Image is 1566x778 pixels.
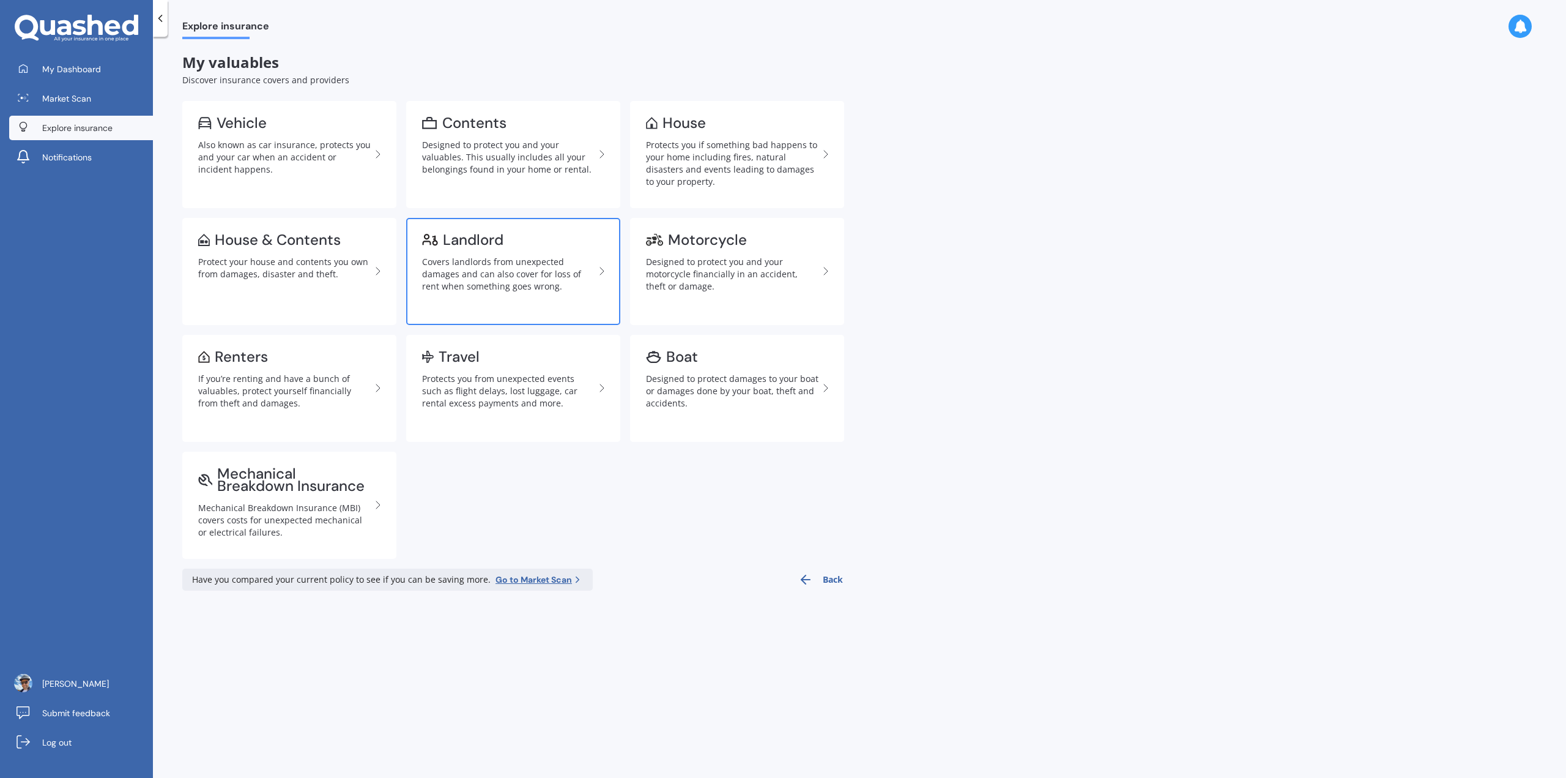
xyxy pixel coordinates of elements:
div: Landlord [443,234,503,246]
a: BoatDesigned to protect damages to your boat or damages done by your boat, theft and accidents. [630,335,844,442]
span: Explore insurance [182,20,269,37]
div: Covers landlords from unexpected damages and can also cover for loss of rent when something goes ... [422,256,595,293]
a: [PERSON_NAME] [9,671,153,696]
span: My Dashboard [42,63,101,75]
div: Travel [439,351,480,363]
a: House & ContentsProtect your house and contents you own from damages, disaster and theft. [182,218,396,325]
div: Renters [215,351,268,363]
span: Submit feedback [42,707,110,719]
a: HouseProtects you if something bad happens to your home including fires, natural disasters and ev... [630,101,844,208]
a: TravelProtects you from unexpected events such as flight delays, lost luggage, car rental excess ... [406,335,620,442]
span: Go to Market Scan [495,574,572,586]
div: Protects you from unexpected events such as flight delays, lost luggage, car rental excess paymen... [422,373,595,410]
div: If you’re renting and have a bunch of valuables, protect yourself financially from theft and dama... [198,373,371,410]
a: Explore insurance [9,116,153,140]
span: Market Scan [42,92,91,105]
a: LandlordCovers landlords from unexpected damages and can also cover for loss of rent when somethi... [406,218,620,325]
div: Mechanical Breakdown Insurance [217,468,371,492]
span: [PERSON_NAME] [42,678,109,690]
div: Designed to protect damages to your boat or damages done by your boat, theft and accidents. [646,373,818,410]
div: Protect your house and contents you own from damages, disaster and theft. [198,256,371,280]
div: House & Contents [215,234,341,246]
a: MotorcycleDesigned to protect you and your motorcycle financially in an accident, theft or damage. [630,218,844,325]
div: Motorcycle [668,234,747,246]
div: Also known as car insurance, protects you and your car when an accident or incident happens. [198,139,371,176]
a: Market Scan [9,86,153,111]
div: Designed to protect you and your valuables. This usually includes all your belongings found in yo... [422,139,595,176]
span: My valuables [182,52,279,72]
div: Designed to protect you and your motorcycle financially in an accident, theft or damage. [646,256,818,293]
div: Protects you if something bad happens to your home including fires, natural disasters and events ... [646,139,818,188]
a: Go to Market Scan [495,574,583,586]
div: Have you compared your current policy to see if you can be saving more. [182,569,593,591]
a: VehicleAlso known as car insurance, protects you and your car when an accident or incident happens. [182,101,396,208]
span: Notifications [42,151,92,163]
a: ContentsDesigned to protect you and your valuables. This usually includes all your belongings fou... [406,101,620,208]
a: Log out [9,730,153,755]
a: RentersIf you’re renting and have a bunch of valuables, protect yourself financially from theft a... [182,335,396,442]
div: Contents [442,117,507,129]
div: Vehicle [217,117,267,129]
a: My Dashboard [9,57,153,81]
a: Mechanical Breakdown InsuranceMechanical Breakdown Insurance (MBI) covers costs for unexpected me... [182,452,396,559]
a: Notifications [9,145,153,170]
button: Back [798,569,843,591]
div: Boat [666,351,698,363]
img: ACg8ocL2GJfMH-jtOYPIcRMKxBQJi-_E1F7zu8L1UhNcKiKKXtQxyZ7dfA=s96-c [14,674,32,692]
div: House [662,117,706,129]
a: Submit feedback [9,701,153,725]
span: Log out [42,736,72,749]
span: Explore insurance [42,122,113,134]
span: Discover insurance covers and providers [182,74,349,86]
div: Mechanical Breakdown Insurance (MBI) covers costs for unexpected mechanical or electrical failures. [198,502,371,539]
